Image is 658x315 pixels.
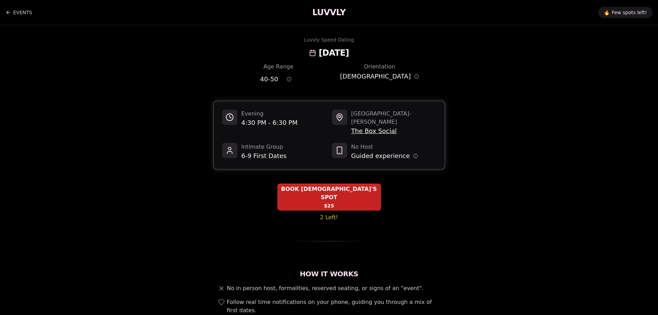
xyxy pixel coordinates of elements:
[239,63,318,71] div: Age Range
[260,74,278,84] span: 40 - 50
[304,36,354,43] div: Luvvly Speed Dating
[227,298,442,315] span: Follow real time notifications on your phone, guiding you through a mix of first dates.
[320,213,338,222] span: 2 Left!
[6,6,32,19] a: Back to events
[241,143,287,151] span: Intimate Group
[312,7,345,18] a: LUVVLY
[340,72,411,81] span: [DEMOGRAPHIC_DATA]
[227,284,424,293] span: No in person host, formalities, reserved seating, or signs of an "event".
[414,74,419,79] button: Orientation information
[351,110,436,126] span: [GEOGRAPHIC_DATA] - [PERSON_NAME]
[213,269,445,279] h2: How It Works
[351,126,436,136] span: The Box Social
[351,151,410,161] span: Guided experience
[340,63,419,71] div: Orientation
[277,185,381,202] span: BOOK [DEMOGRAPHIC_DATA]'S SPOT
[319,47,349,58] h2: [DATE]
[241,118,298,128] span: 4:30 PM - 6:30 PM
[351,143,418,151] span: No Host
[612,9,647,16] span: Few spots left!
[241,110,298,118] span: Evening
[241,151,287,161] span: 6-9 First Dates
[413,154,418,158] button: Host information
[604,9,610,16] span: 🔥
[282,72,297,87] button: Age range information
[324,202,334,209] span: $25
[277,184,381,211] button: BOOK QUEER WOMEN'S SPOT - 2 Left!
